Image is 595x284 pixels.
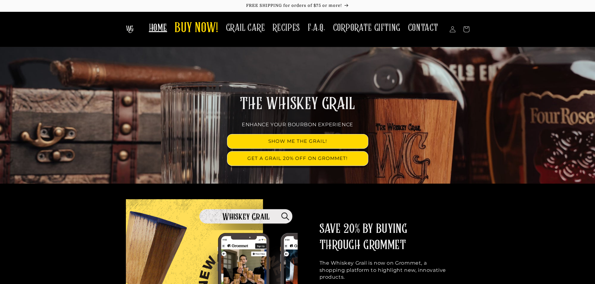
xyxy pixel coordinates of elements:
[242,122,353,128] span: ENHANCE YOUR BOURBON EXPERIENCE
[329,18,404,38] a: CORPORATE GIFTING
[333,22,400,34] span: CORPORATE GIFTING
[273,22,300,34] span: RECIPES
[171,16,222,41] a: BUY NOW!
[226,22,265,34] span: GRAIL CARE
[320,221,448,253] h2: SAVE 20% BY BUYING THROUGH GROMMET
[126,26,134,33] img: The Whiskey Grail
[227,134,368,148] a: SHOW ME THE GRAIL!
[269,18,304,38] a: RECIPES
[240,96,355,112] span: THE WHISKEY GRAIL
[222,18,269,38] a: GRAIL CARE
[149,22,167,34] span: HOME
[145,18,171,38] a: HOME
[404,18,442,38] a: CONTACT
[304,18,329,38] a: F.A.Q.
[408,22,439,34] span: CONTACT
[308,22,325,34] span: F.A.Q.
[175,20,218,37] span: BUY NOW!
[6,3,589,8] p: FREE SHIPPING for orders of $75 or more!
[227,152,368,166] a: GET A GRAIL 20% OFF ON GROMMET!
